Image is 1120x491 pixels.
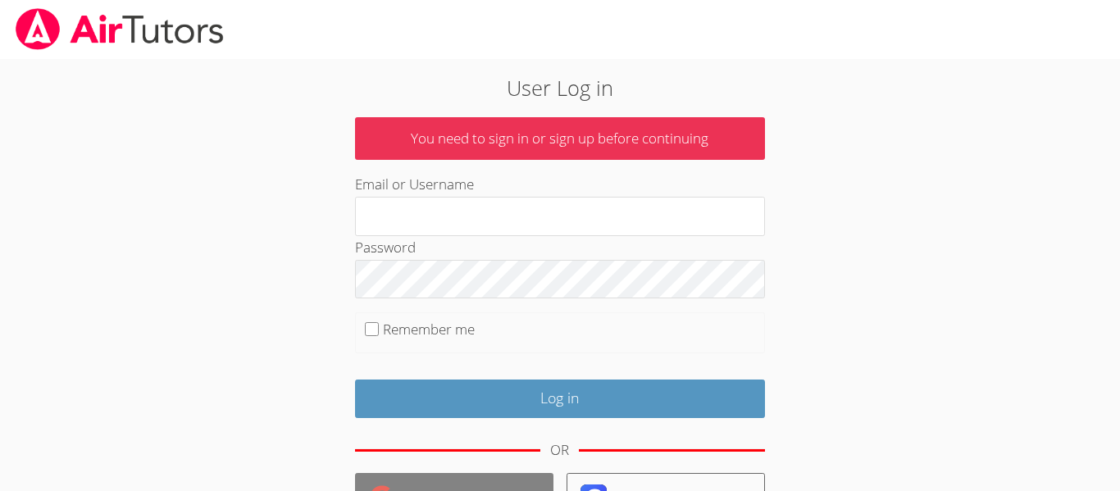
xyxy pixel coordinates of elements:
[257,72,863,103] h2: User Log in
[383,320,475,339] label: Remember me
[355,238,416,257] label: Password
[550,439,569,462] div: OR
[14,8,225,50] img: airtutors_banner-c4298cdbf04f3fff15de1276eac7730deb9818008684d7c2e4769d2f7ddbe033.png
[355,380,765,418] input: Log in
[355,175,474,193] label: Email or Username
[355,117,765,161] p: You need to sign in or sign up before continuing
